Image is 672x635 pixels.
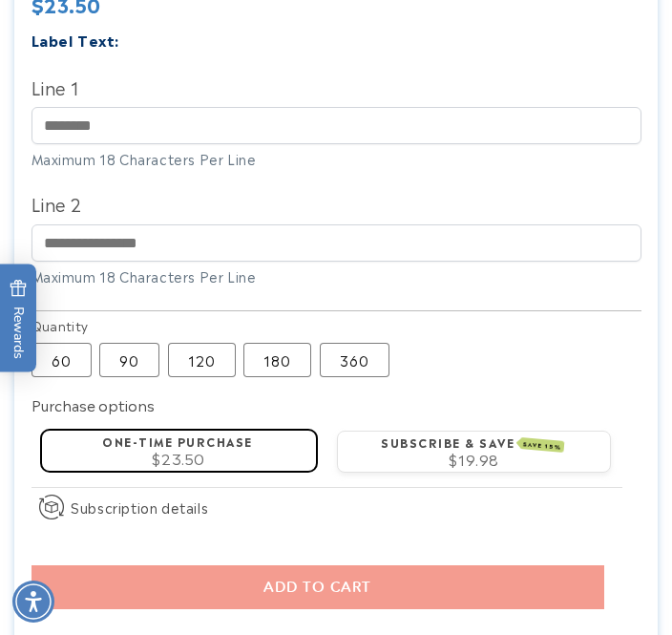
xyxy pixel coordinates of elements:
span: Subscription details [71,497,208,519]
span: Add to cart [263,579,371,596]
label: Subscribe & save [381,434,564,451]
label: 120 [168,343,236,377]
label: Label Text: [31,29,120,51]
div: Maximum 18 Characters Per Line [31,149,641,169]
span: $23.50 [152,447,205,469]
legend: Quantity [31,316,91,335]
label: 90 [99,343,159,377]
div: Accessibility Menu [12,581,54,623]
label: Line 1 [31,72,641,102]
label: 180 [243,343,311,377]
div: Maximum 18 Characters Per Line [31,266,641,286]
span: SAVE 15% [520,437,565,453]
label: Purchase options [31,393,155,415]
label: One-time purchase [102,433,253,450]
span: $19.98 [449,448,499,470]
label: Line 2 [31,188,641,219]
label: 60 [31,343,92,377]
label: 360 [320,343,389,377]
span: Rewards [10,279,28,358]
button: Add to cart [31,565,604,609]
